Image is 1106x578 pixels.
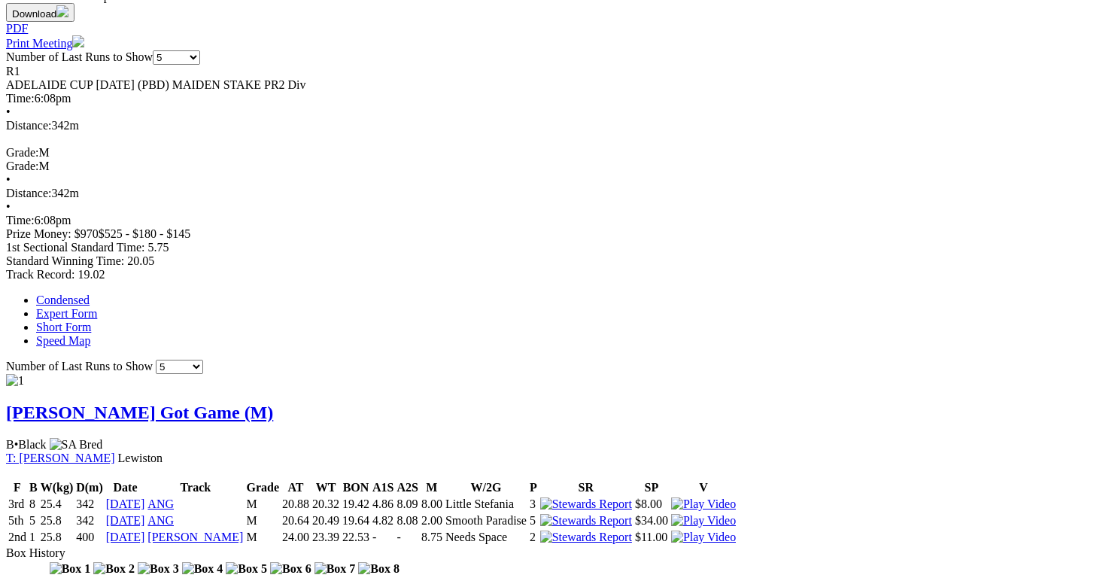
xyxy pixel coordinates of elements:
th: Grade [245,480,280,495]
img: 1 [6,374,24,388]
td: 5 [529,513,538,528]
td: 3rd [8,497,27,512]
td: M [245,530,280,545]
a: View replay [671,531,736,543]
th: BON [342,480,370,495]
a: [PERSON_NAME] Got Game (M) [6,403,273,422]
img: Box 8 [358,562,400,576]
span: • [14,438,19,451]
span: Distance: [6,187,51,199]
div: M [6,146,1100,160]
div: 342m [6,187,1100,200]
span: Lewiston [118,452,163,464]
span: Grade: [6,160,39,172]
span: Track Record: [6,268,74,281]
td: 19.42 [342,497,370,512]
th: W(kg) [40,480,74,495]
button: Download [6,3,74,22]
a: Short Form [36,321,91,333]
td: $11.00 [634,530,669,545]
span: 1st Sectional Standard Time: [6,241,144,254]
a: Speed Map [36,334,90,347]
a: T: [PERSON_NAME] [6,452,115,464]
img: Box 5 [226,562,267,576]
td: 342 [75,513,104,528]
img: Box 4 [182,562,223,576]
a: Expert Form [36,307,97,320]
th: SR [539,480,633,495]
span: $525 - $180 - $145 [99,227,191,240]
th: W/2G [445,480,527,495]
a: [PERSON_NAME] [147,531,243,543]
span: 19.02 [77,268,105,281]
th: Track [147,480,244,495]
img: Box 6 [270,562,311,576]
span: Distance: [6,119,51,132]
span: Grade: [6,146,39,159]
img: Play Video [671,531,736,544]
div: Number of Last Runs to Show [6,50,1100,65]
td: 2.00 [421,513,443,528]
span: • [6,200,11,213]
span: Time: [6,214,35,227]
span: R1 [6,65,20,78]
td: 2nd [8,530,27,545]
th: Date [105,480,146,495]
td: $34.00 [634,513,669,528]
img: printer.svg [72,35,84,47]
td: 20.88 [281,497,310,512]
a: [DATE] [106,514,145,527]
td: 8.00 [421,497,443,512]
th: WT [311,480,340,495]
img: Stewards Report [540,514,632,528]
th: AT [281,480,310,495]
div: Box History [6,546,1100,560]
a: View replay [671,497,736,510]
img: Stewards Report [540,531,632,544]
td: 20.49 [311,513,340,528]
td: 20.64 [281,513,310,528]
th: F [8,480,27,495]
a: PDF [6,22,28,35]
td: 1 [29,530,38,545]
img: download.svg [56,5,68,17]
th: P [529,480,538,495]
td: 20.32 [311,497,340,512]
td: 8 [29,497,38,512]
div: 6:08pm [6,214,1100,227]
a: Condensed [36,294,90,306]
td: $8.00 [634,497,669,512]
span: • [6,105,11,118]
td: 22.53 [342,530,370,545]
div: Prize Money: $970 [6,227,1100,241]
a: Print Meeting [6,37,84,50]
img: Play Video [671,497,736,511]
th: SP [634,480,669,495]
a: View replay [671,514,736,527]
div: M [6,160,1100,173]
img: Box 7 [314,562,356,576]
td: 4.82 [372,513,394,528]
td: Little Stefania [445,497,527,512]
td: M [245,497,280,512]
div: ADELAIDE CUP [DATE] (PBD) MAIDEN STAKE PR2 Div [6,78,1100,92]
a: ANG [147,514,174,527]
th: D(m) [75,480,104,495]
span: • [6,173,11,186]
td: 19.64 [342,513,370,528]
div: Download [6,22,1100,35]
td: 5th [8,513,27,528]
td: M [245,513,280,528]
div: 342m [6,119,1100,132]
td: Needs Space [445,530,527,545]
td: 3 [529,497,538,512]
td: - [396,530,418,545]
span: Time: [6,92,35,105]
a: [DATE] [106,497,145,510]
span: 5.75 [147,241,169,254]
td: 8.09 [396,497,418,512]
th: B [29,480,38,495]
a: [DATE] [106,531,145,543]
span: Number of Last Runs to Show [6,360,153,373]
td: 25.4 [40,497,74,512]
